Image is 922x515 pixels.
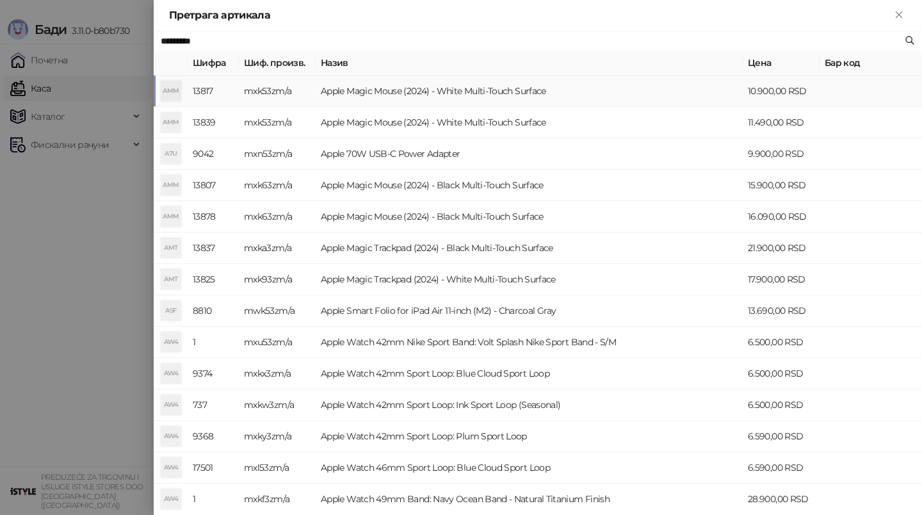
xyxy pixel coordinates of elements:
td: 6.590,00 RSD [743,421,820,452]
div: AMT [161,238,181,258]
div: AW4 [161,426,181,446]
div: AW4 [161,332,181,352]
td: 6.500,00 RSD [743,327,820,358]
div: AW4 [161,363,181,384]
td: 13837 [188,233,239,264]
td: mxu53zm/a [239,327,316,358]
div: AW4 [161,395,181,415]
td: 13807 [188,170,239,201]
td: 9042 [188,138,239,170]
button: Close [891,8,907,23]
td: Apple Magic Trackpad (2024) - White Multi-Touch Surface [316,264,743,295]
td: Apple Magic Mouse (2024) - White Multi-Touch Surface [316,107,743,138]
div: AW4 [161,457,181,478]
td: 9.900,00 RSD [743,138,820,170]
td: 1 [188,327,239,358]
td: mxkx3zm/a [239,358,316,389]
td: mxk53zm/a [239,107,316,138]
th: Бар код [820,51,922,76]
td: 8810 [188,295,239,327]
td: mxkf3zm/a [239,484,316,515]
td: 10.900,00 RSD [743,76,820,107]
td: 17501 [188,452,239,484]
td: 17.900,00 RSD [743,264,820,295]
th: Шифра [188,51,239,76]
td: mwk53zm/a [239,295,316,327]
td: mxl53zm/a [239,452,316,484]
div: AMM [161,175,181,195]
td: 6.500,00 RSD [743,358,820,389]
td: mxk93zm/a [239,264,316,295]
td: 21.900,00 RSD [743,233,820,264]
td: Apple Magic Mouse (2024) - Black Multi-Touch Surface [316,201,743,233]
th: Цена [743,51,820,76]
td: mxka3zm/a [239,233,316,264]
td: 737 [188,389,239,421]
td: 13817 [188,76,239,107]
th: Назив [316,51,743,76]
td: 1 [188,484,239,515]
td: 28.900,00 RSD [743,484,820,515]
td: mxkw3zm/a [239,389,316,421]
td: mxk63zm/a [239,170,316,201]
td: mxn53zm/a [239,138,316,170]
td: mxky3zm/a [239,421,316,452]
div: AMM [161,112,181,133]
td: Apple Watch 49mm Band: Navy Ocean Band - Natural Titanium Finish [316,484,743,515]
td: Apple 70W USB-C Power Adapter [316,138,743,170]
td: 13878 [188,201,239,233]
div: ASF [161,300,181,321]
td: Apple Watch 46mm Sport Loop: Blue Cloud Sport Loop [316,452,743,484]
td: 15.900,00 RSD [743,170,820,201]
td: 6.500,00 RSD [743,389,820,421]
div: AMT [161,269,181,290]
td: Apple Smart Folio for iPad Air 11-inch (M2) - Charcoal Gray [316,295,743,327]
td: Apple Watch 42mm Sport Loop: Blue Cloud Sport Loop [316,358,743,389]
td: 13.690,00 RSD [743,295,820,327]
td: 11.490,00 RSD [743,107,820,138]
div: Претрага артикала [169,8,891,23]
td: 9374 [188,358,239,389]
th: Шиф. произв. [239,51,316,76]
td: Apple Magic Mouse (2024) - White Multi-Touch Surface [316,76,743,107]
div: A7U [161,143,181,164]
div: AMM [161,206,181,227]
td: 6.590,00 RSD [743,452,820,484]
div: AMM [161,81,181,101]
td: 13839 [188,107,239,138]
td: Apple Watch 42mm Nike Sport Band: Volt Splash Nike Sport Band - S/M [316,327,743,358]
td: Apple Watch 42mm Sport Loop: Plum Sport Loop [316,421,743,452]
td: Apple Watch 42mm Sport Loop: Ink Sport Loop (Seasonal) [316,389,743,421]
td: mxk63zm/a [239,201,316,233]
div: AW4 [161,489,181,509]
td: Apple Magic Mouse (2024) - Black Multi-Touch Surface [316,170,743,201]
td: mxk53zm/a [239,76,316,107]
td: 16.090,00 RSD [743,201,820,233]
td: Apple Magic Trackpad (2024) - Black Multi-Touch Surface [316,233,743,264]
td: 9368 [188,421,239,452]
td: 13825 [188,264,239,295]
